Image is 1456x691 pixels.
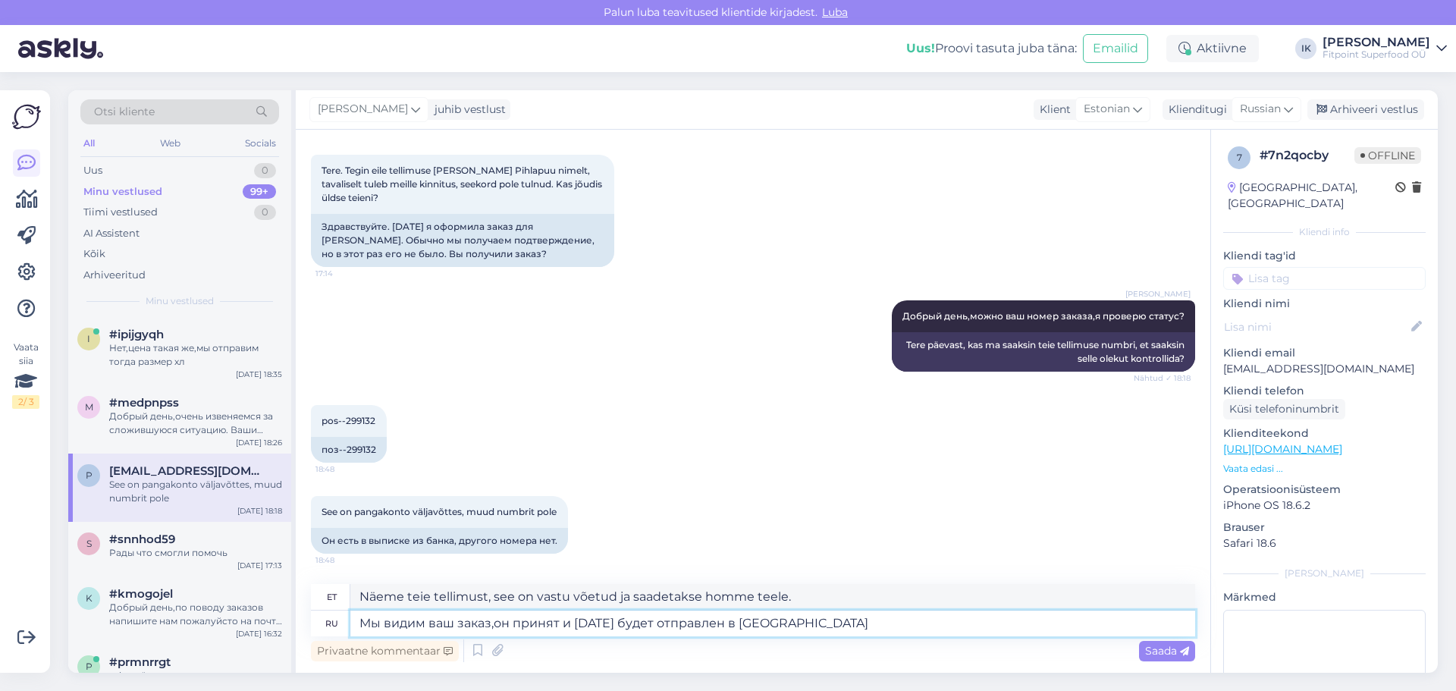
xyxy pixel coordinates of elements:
span: 18:48 [315,554,372,566]
div: Tere päevast, kas ma saaksin teie tellimuse numbri, et saaksin selle olekut kontrollida? [892,332,1195,372]
span: Добрый день,можно ваш номер заказа,я проверю статус? [902,310,1185,322]
span: p [86,661,93,672]
span: 17:14 [315,268,372,279]
div: IK [1295,38,1316,59]
div: ru [325,611,338,636]
textarea: Мы видим ваш заказ,он принят и [DATE] будет отправлен в [GEOGRAPHIC_DATA] [350,611,1195,636]
div: [GEOGRAPHIC_DATA], [GEOGRAPHIC_DATA] [1228,180,1395,212]
img: Askly Logo [12,102,41,131]
p: Operatsioonisüsteem [1223,482,1426,498]
div: AI Assistent [83,226,140,241]
p: Kliendi telefon [1223,383,1426,399]
div: Küsi telefoninumbrit [1223,399,1345,419]
p: Brauser [1223,520,1426,536]
span: Luba [817,5,852,19]
div: Здравствуйте. [DATE] я оформила заказ для [PERSON_NAME]. Обычно мы получаем подтверждение, но в э... [311,214,614,267]
div: See on pangakonto väljavõttes, muud numbrit pole [109,478,282,505]
span: i [87,333,90,344]
div: Kliendi info [1223,225,1426,239]
p: Märkmed [1223,589,1426,605]
div: Добрый день,по поводу заказов напишите нам пожалуйсто на почту [DOMAIN_NAME][EMAIL_ADDRESS][DOMAI... [109,601,282,628]
p: Vaata edasi ... [1223,462,1426,476]
div: Tiimi vestlused [83,205,158,220]
div: [PERSON_NAME] [1323,36,1430,49]
div: [DATE] 18:18 [237,505,282,517]
p: Kliendi email [1223,345,1426,361]
div: # 7n2qocby [1260,146,1354,165]
span: pos--299132 [322,415,375,426]
span: #medpnpss [109,396,179,410]
span: Minu vestlused [146,294,214,308]
span: p [86,470,93,481]
div: Klienditugi [1163,102,1227,118]
div: [PERSON_NAME] [1223,567,1426,580]
p: Kliendi tag'id [1223,248,1426,264]
div: Рады что смогли помочь [109,546,282,560]
span: Otsi kliente [94,104,155,120]
span: m [85,401,93,413]
span: Estonian [1084,101,1130,118]
span: #kmogojel [109,587,173,601]
div: 99+ [243,184,276,199]
div: 2 / 3 [12,395,39,409]
div: et [327,584,337,610]
p: Klienditeekond [1223,426,1426,441]
div: Proovi tasuta juba täna: [906,39,1077,58]
div: 0 [254,205,276,220]
p: iPhone OS 18.6.2 [1223,498,1426,514]
span: pruunidsilmad@hotmail.com [109,464,267,478]
input: Lisa tag [1223,267,1426,290]
span: Saada [1145,644,1189,658]
div: Vaata siia [12,341,39,409]
span: [PERSON_NAME] [318,101,408,118]
div: Socials [242,133,279,153]
div: Fitpoint Superfood OÜ [1323,49,1430,61]
span: Tere. Tegin eile tellimuse [PERSON_NAME] Pihlapuu nimelt, tavaliselt tuleb meille kinnitus, seeko... [322,165,604,203]
span: #ipijgyqh [109,328,164,341]
div: 0 [254,163,276,178]
div: Добрый день,очень извеняемся за сложившуюся ситуацию. Ваши заказы только [DATE] прибудут на магаз... [109,410,282,437]
div: All [80,133,98,153]
p: [EMAIL_ADDRESS][DOMAIN_NAME] [1223,361,1426,377]
div: Web [157,133,184,153]
input: Lisa nimi [1224,319,1408,335]
span: #snnhod59 [109,532,175,546]
div: поз--299132 [311,437,387,463]
span: Russian [1240,101,1281,118]
p: Kliendi nimi [1223,296,1426,312]
div: Aktiivne [1166,35,1259,62]
div: [DATE] 18:26 [236,437,282,448]
div: juhib vestlust [428,102,506,118]
a: [PERSON_NAME]Fitpoint Superfood OÜ [1323,36,1447,61]
div: selge ,tänan [109,669,282,683]
span: See on pangakonto väljavõttes, muud numbrit pole [322,506,557,517]
span: s [86,538,92,549]
p: Safari 18.6 [1223,536,1426,551]
div: [DATE] 16:32 [236,628,282,639]
div: Arhiveeritud [83,268,146,283]
span: [PERSON_NAME] [1125,288,1191,300]
button: Emailid [1083,34,1148,63]
div: Нет,цена такая же,мы отправим тогда размер хл [109,341,282,369]
span: k [86,592,93,604]
span: Offline [1354,147,1421,164]
div: Uus [83,163,102,178]
div: Он есть в выписке из банка, другого номера нет. [311,528,568,554]
div: Minu vestlused [83,184,162,199]
textarea: Näeme teie tellimust, see on vastu võetud ja saadetakse homme teele. [350,584,1195,610]
div: Arhiveeri vestlus [1307,99,1424,120]
div: [DATE] 18:35 [236,369,282,380]
span: 7 [1237,152,1242,163]
a: [URL][DOMAIN_NAME] [1223,442,1342,456]
span: Nähtud ✓ 18:18 [1134,372,1191,384]
span: 18:48 [315,463,372,475]
div: [DATE] 17:13 [237,560,282,571]
div: Kõik [83,247,105,262]
div: Privaatne kommentaar [311,641,459,661]
b: Uus! [906,41,935,55]
span: #prmnrrgt [109,655,171,669]
div: Klient [1034,102,1071,118]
